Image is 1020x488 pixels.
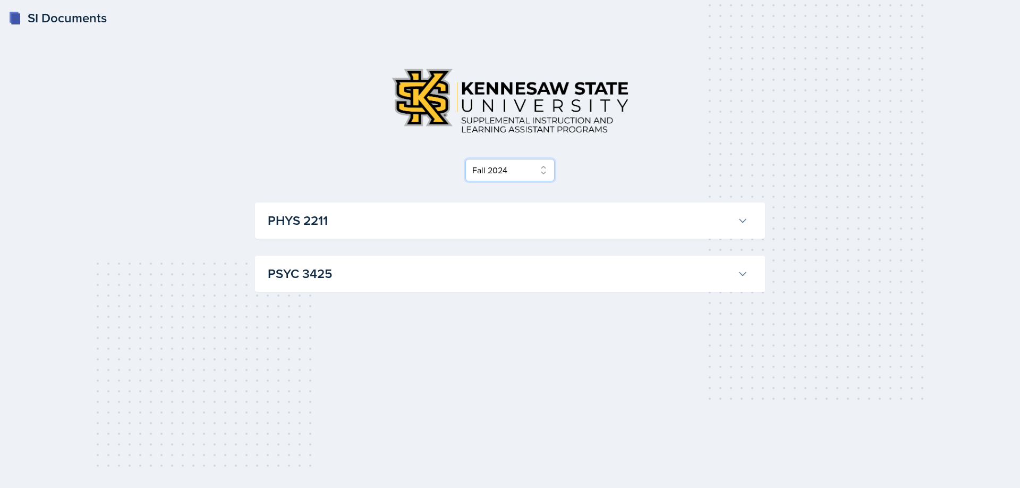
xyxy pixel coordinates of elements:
img: Kennesaw State University [382,60,637,142]
h3: PHYS 2211 [268,211,733,230]
button: PSYC 3425 [266,262,750,285]
a: SI Documents [8,9,107,28]
button: PHYS 2211 [266,209,750,232]
h3: PSYC 3425 [268,264,733,283]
